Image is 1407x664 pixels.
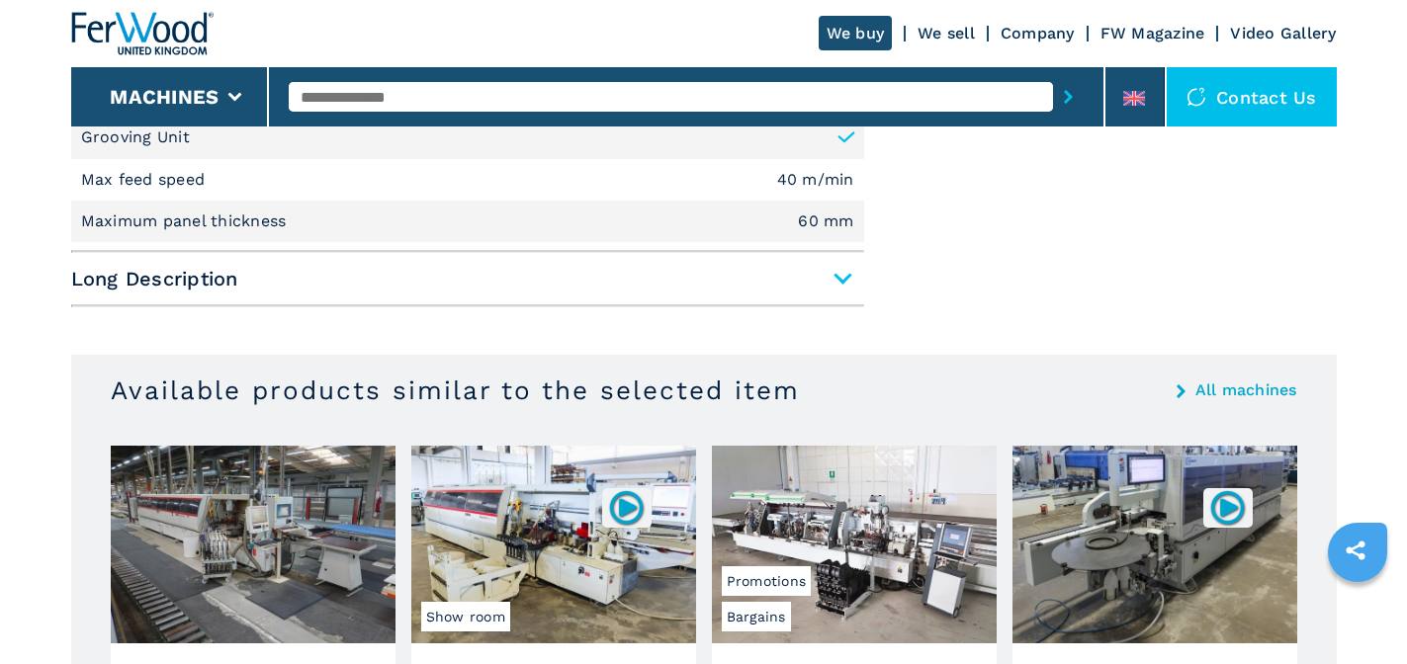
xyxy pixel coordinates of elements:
span: Bargains [722,602,791,631]
em: 40 m/min [777,172,854,188]
p: Max feed speed [81,169,211,191]
button: Machines [110,85,219,109]
a: All machines [1195,382,1297,398]
img: Ferwood [71,12,214,55]
img: Single Sided Edgebanders IMA NOVIMAT/CONTOUR/I/G80/700/L20+ [411,446,696,643]
img: Contact us [1187,87,1206,107]
h3: Available products similar to the selected item [111,374,800,406]
a: sharethis [1331,526,1380,575]
a: FW Magazine [1100,24,1205,42]
img: Single Sided Edgebanders IMA NOVIMAT/I/540/R3 [111,446,396,643]
img: Single Sided Edgebanders BIESSE STREAM B1 7.0 [712,446,997,643]
em: 60 mm [798,213,853,229]
a: We buy [819,16,893,50]
img: 006089 [607,488,646,527]
iframe: Chat [1323,575,1392,649]
span: Show room [421,602,510,631]
a: Company [1001,24,1075,42]
button: submit-button [1053,74,1084,120]
p: Grooving Unit [81,126,190,148]
a: Video Gallery [1230,24,1336,42]
img: 007251 [1208,488,1247,527]
span: Long Description [71,261,864,296]
a: We sell [918,24,975,42]
img: Single Sided Edgebanders BRANDT KDF 870 AIRTEC [1012,446,1297,643]
p: Maximum panel thickness [81,210,292,232]
span: Promotions [722,566,812,596]
div: Contact us [1167,67,1337,126]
